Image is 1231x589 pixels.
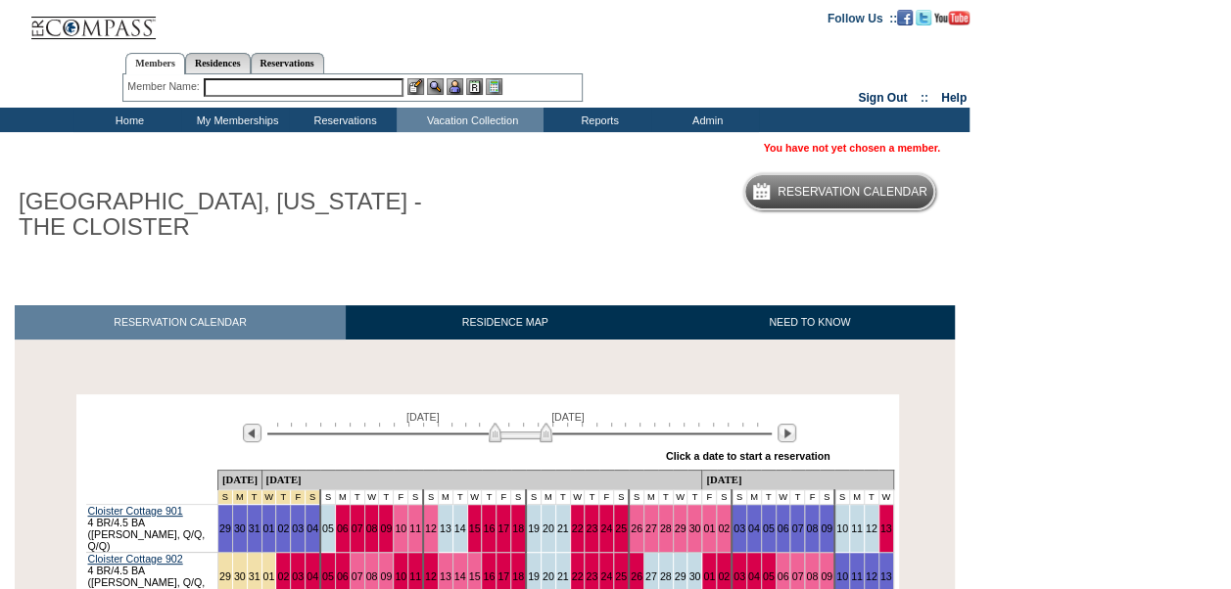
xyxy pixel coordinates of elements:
a: 26 [631,570,642,582]
a: 15 [469,522,481,534]
span: [DATE] [551,411,585,423]
a: 02 [277,570,289,582]
a: 29 [675,522,687,534]
td: T [790,490,805,505]
a: 17 [497,522,509,534]
img: View [427,78,444,95]
a: 25 [615,570,627,582]
a: 01 [703,570,715,582]
a: RESIDENCE MAP [346,305,665,340]
a: 30 [688,570,700,582]
td: F [805,490,820,505]
a: Subscribe to our YouTube Channel [934,11,970,23]
td: Reports [544,108,651,132]
a: 22 [572,570,584,582]
td: Vacation Collection [397,108,544,132]
a: 05 [763,522,775,534]
div: Member Name: [127,78,203,95]
a: 24 [600,522,612,534]
td: T [864,490,878,505]
td: 4 BR/4.5 BA ([PERSON_NAME], Q/Q, Q/Q) [86,505,218,553]
h5: Reservation Calendar [778,186,927,199]
a: 27 [645,570,657,582]
a: 11 [409,522,421,534]
a: 12 [866,522,877,534]
td: W [776,490,790,505]
a: 10 [836,570,848,582]
a: 24 [600,570,612,582]
img: Become our fan on Facebook [897,10,913,25]
a: Follow us on Twitter [916,11,931,23]
td: Spring Break Wk 4 2026 [276,490,291,505]
a: 01 [263,522,275,534]
a: 12 [425,522,437,534]
a: Members [125,53,185,74]
a: 02 [718,522,730,534]
a: 06 [337,522,349,534]
a: 30 [688,522,700,534]
td: W [364,490,379,505]
a: 30 [234,522,246,534]
a: 19 [528,570,540,582]
a: 10 [836,522,848,534]
a: 28 [660,522,672,534]
a: 20 [543,522,554,534]
a: Become our fan on Facebook [897,11,913,23]
span: You have not yet chosen a member. [764,142,940,154]
td: Spring Break Wk 4 2026 [306,490,320,505]
a: 03 [292,570,304,582]
div: Click a date to start a reservation [666,450,830,462]
td: W [878,490,893,505]
a: 13 [440,522,451,534]
td: T [555,490,570,505]
a: 22 [572,522,584,534]
a: 08 [806,570,818,582]
td: My Memberships [181,108,289,132]
td: M [541,490,555,505]
a: 14 [454,570,466,582]
a: Cloister Cottage 901 [88,505,183,517]
a: 05 [763,570,775,582]
td: S [614,490,629,505]
a: 21 [557,570,569,582]
td: T [350,490,364,505]
a: 03 [292,522,304,534]
td: S [820,490,834,505]
a: 25 [615,522,627,534]
a: RESERVATION CALENDAR [15,305,346,340]
a: 10 [395,522,406,534]
a: 16 [483,570,495,582]
a: 02 [277,522,289,534]
h1: [GEOGRAPHIC_DATA], [US_STATE] - THE CLOISTER [15,185,453,245]
td: Spring Break Wk 4 2026 [247,490,261,505]
td: [DATE] [702,471,893,490]
a: Sign Out [858,91,907,105]
a: 11 [851,570,863,582]
a: 28 [660,570,672,582]
a: 13 [880,522,892,534]
td: W [673,490,687,505]
td: T [658,490,673,505]
a: 15 [469,570,481,582]
td: T [761,490,776,505]
a: 06 [337,570,349,582]
a: 05 [322,522,334,534]
a: Help [941,91,967,105]
a: 18 [512,522,524,534]
td: S [732,490,746,505]
a: 13 [440,570,451,582]
a: 20 [543,570,554,582]
img: Previous [243,424,261,442]
a: 26 [631,522,642,534]
td: M [643,490,658,505]
img: b_edit.gif [407,78,424,95]
a: 13 [880,570,892,582]
td: M [746,490,761,505]
td: F [394,490,408,505]
a: 08 [366,570,378,582]
a: 06 [778,570,789,582]
a: 08 [806,522,818,534]
a: 23 [586,570,597,582]
td: [DATE] [217,471,261,490]
td: Follow Us :: [828,10,897,25]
